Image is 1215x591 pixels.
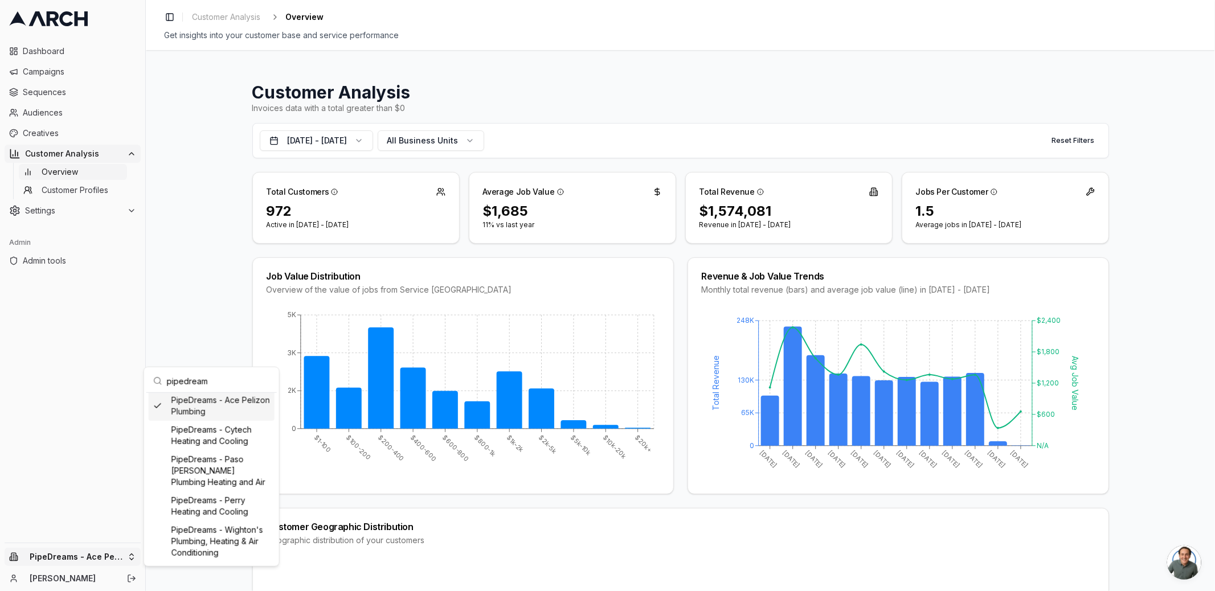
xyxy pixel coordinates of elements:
[167,370,270,392] input: Search company...
[149,491,275,521] div: PipeDreams - Perry Heating and Cooling
[149,421,275,450] div: PipeDreams - Cytech Heating and Cooling
[149,521,275,562] div: PipeDreams - Wighton's Plumbing, Heating & Air Conditioning
[149,450,275,491] div: PipeDreams - Paso [PERSON_NAME] Plumbing Heating and Air
[149,391,275,421] div: PipeDreams - Ace Pelizon Plumbing
[146,393,277,564] div: Suggestions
